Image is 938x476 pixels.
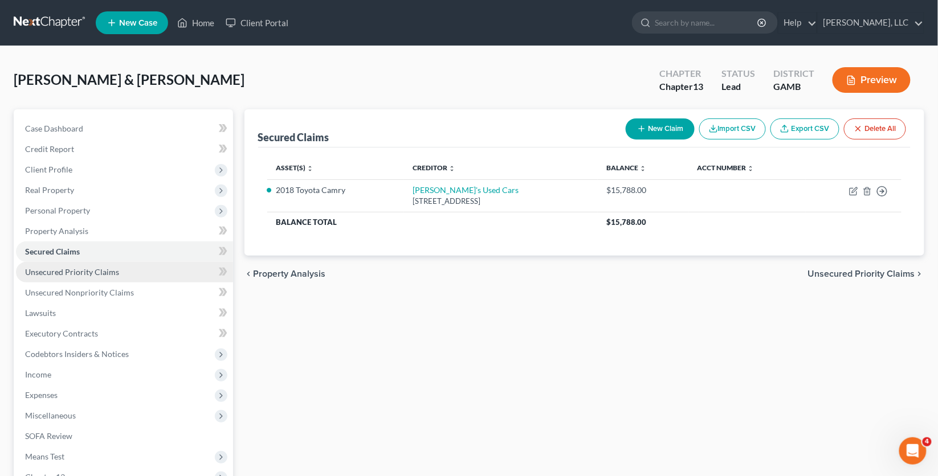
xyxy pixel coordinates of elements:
span: Codebtors Insiders & Notices [25,349,129,359]
a: Executory Contracts [16,323,233,344]
span: Unsecured Priority Claims [808,269,915,278]
a: Creditor unfold_more [413,163,456,172]
i: unfold_more [449,165,456,172]
span: Case Dashboard [25,124,83,133]
div: [STREET_ADDRESS] [413,196,589,207]
a: Balance unfold_more [607,163,647,172]
a: Export CSV [770,118,839,139]
th: Balance Total [267,212,598,232]
div: Chapter [659,80,703,93]
span: 13 [693,81,703,92]
a: Home [172,13,220,33]
a: Acct Number unfold_more [698,163,755,172]
span: Unsecured Nonpriority Claims [25,288,134,297]
li: 2018 Toyota Camry [276,184,395,196]
div: Chapter [659,67,703,80]
a: Lawsuits [16,303,233,323]
input: Search by name... [655,12,759,33]
a: Credit Report [16,139,233,159]
span: Credit Report [25,144,74,154]
a: Case Dashboard [16,118,233,139]
span: Means Test [25,452,64,461]
i: chevron_right [915,269,924,278]
span: Expenses [25,390,58,400]
a: Help [778,13,817,33]
a: Asset(s) unfold_more [276,163,314,172]
button: Unsecured Priority Claims chevron_right [808,269,924,278]
button: Import CSV [699,118,766,139]
span: Lawsuits [25,308,56,318]
span: Property Analysis [25,226,88,236]
span: New Case [119,19,157,27]
iframe: Intercom live chat [899,437,927,465]
a: Unsecured Priority Claims [16,262,233,282]
i: unfold_more [640,165,647,172]
div: Status [721,67,755,80]
button: chevron_left Property Analysis [244,269,326,278]
div: GAMB [773,80,814,93]
span: Unsecured Priority Claims [25,267,119,277]
div: $15,788.00 [607,184,679,196]
button: Delete All [844,118,906,139]
a: [PERSON_NAME], LLC [818,13,924,33]
a: Property Analysis [16,221,233,241]
a: Client Portal [220,13,294,33]
i: chevron_left [244,269,254,278]
i: unfold_more [748,165,755,172]
span: Personal Property [25,206,90,215]
span: Secured Claims [25,247,80,256]
a: [PERSON_NAME]'s Used Cars [413,185,519,195]
span: Income [25,370,51,379]
a: Secured Claims [16,241,233,262]
span: Client Profile [25,165,72,174]
a: SOFA Review [16,426,233,446]
span: Miscellaneous [25,411,76,420]
div: Lead [721,80,755,93]
a: Unsecured Nonpriority Claims [16,282,233,303]
button: New Claim [626,118,695,139]
span: $15,788.00 [607,218,647,227]
button: Preview [833,67,911,93]
span: Executory Contracts [25,329,98,338]
span: Real Property [25,185,74,195]
span: Property Analysis [254,269,326,278]
span: 4 [923,437,932,446]
span: [PERSON_NAME] & [PERSON_NAME] [14,71,244,88]
div: Secured Claims [258,130,329,144]
div: District [773,67,814,80]
i: unfold_more [307,165,314,172]
span: SOFA Review [25,431,72,441]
